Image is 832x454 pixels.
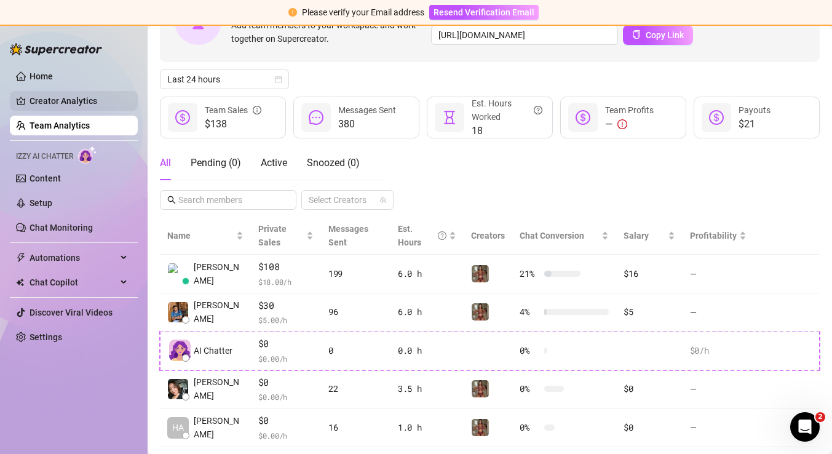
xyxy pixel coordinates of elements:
div: 3.5 h [398,382,457,396]
span: Copy Link [646,30,684,40]
div: 6.0 h [398,267,457,281]
div: $0 [624,382,675,396]
img: AI Chatter [78,146,97,164]
span: $138 [205,117,261,132]
div: Est. Hours [398,222,447,249]
span: Messages Sent [328,224,368,247]
span: $0 [258,375,314,390]
span: dollar-circle [576,110,590,125]
td: — [683,408,754,447]
button: Copy Link [623,25,693,45]
th: Name [160,217,251,255]
div: 0 [328,344,383,357]
span: HA [172,421,184,434]
span: $ 0.00 /h [258,352,314,365]
div: Please verify your Email address [302,6,424,19]
span: dollar-circle [175,110,190,125]
span: 0 % [520,344,539,357]
img: MK Bautista [168,379,188,399]
span: Izzy AI Chatter [16,151,73,162]
div: 199 [328,267,383,281]
span: 0 % [520,421,539,434]
span: Name [167,229,234,242]
img: Greek [472,265,489,282]
span: AI Chatter [194,344,232,357]
div: $0 [624,421,675,434]
img: izzy-ai-chatter-avatar-DDCN_rTZ.svg [169,340,191,361]
span: [PERSON_NAME] [194,298,244,325]
span: question-circle [534,97,542,124]
iframe: Intercom live chat [790,412,820,442]
span: $0 [258,337,314,351]
span: 18 [472,124,542,138]
td: — [683,255,754,293]
span: thunderbolt [16,253,26,263]
span: $108 [258,260,314,274]
span: 380 [338,117,396,132]
span: Messages Sent [338,105,396,115]
div: — [605,117,654,132]
span: search [167,196,176,204]
span: Salary [624,231,649,241]
a: Content [30,173,61,183]
span: Profitability [690,231,737,241]
span: $21 [739,117,771,132]
a: Creator Analytics [30,91,128,111]
span: 0 % [520,382,539,396]
button: Resend Verification Email [429,5,539,20]
span: Snoozed ( 0 ) [307,157,360,169]
img: Greek [472,380,489,397]
div: 0.0 h [398,344,457,357]
img: Alva K [168,263,188,284]
a: Setup [30,198,52,208]
div: 6.0 h [398,305,457,319]
div: $0 /h [690,344,747,357]
span: [PERSON_NAME] [194,260,244,287]
div: All [160,156,171,170]
td: — [683,370,754,409]
span: Resend Verification Email [434,7,534,17]
span: $ 0.00 /h [258,391,314,403]
div: Est. Hours Worked [472,97,542,124]
span: calendar [275,76,282,83]
span: team [379,196,387,204]
div: 16 [328,421,383,434]
span: $ 18.00 /h [258,276,314,288]
span: [PERSON_NAME] [194,375,244,402]
span: message [309,110,323,125]
span: $0 [258,413,314,428]
span: $30 [258,298,314,313]
div: 1.0 h [398,421,457,434]
a: Chat Monitoring [30,223,93,233]
a: Settings [30,332,62,342]
div: $5 [624,305,675,319]
span: 21 % [520,267,539,281]
span: Chat Conversion [520,231,584,241]
div: $16 [624,267,675,281]
span: $ 0.00 /h [258,429,314,442]
span: 4 % [520,305,539,319]
span: Add team members to your workspace and work together on Supercreator. [231,18,426,46]
span: Team Profits [605,105,654,115]
span: Private Sales [258,224,287,247]
span: Payouts [739,105,771,115]
span: hourglass [442,110,457,125]
span: Last 24 hours [167,70,282,89]
span: [PERSON_NAME] [194,414,244,441]
img: Chat Copilot [16,278,24,287]
span: Active [261,157,287,169]
span: question-circle [438,222,446,249]
input: Search members [178,193,279,207]
span: info-circle [253,103,261,117]
td: — [683,293,754,332]
div: Team Sales [205,103,261,117]
a: Team Analytics [30,121,90,130]
span: Automations [30,248,117,268]
span: 2 [815,412,825,422]
a: Home [30,71,53,81]
div: 96 [328,305,383,319]
img: Greek [472,419,489,436]
span: exclamation-circle [617,119,627,129]
span: $ 5.00 /h [258,314,314,326]
img: logo-BBDzfeDw.svg [10,43,102,55]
